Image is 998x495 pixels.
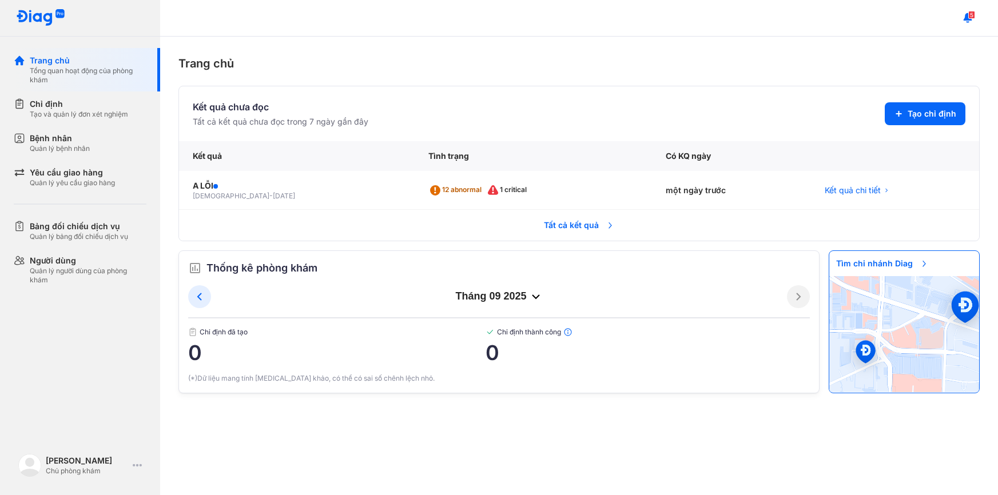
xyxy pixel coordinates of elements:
[486,341,810,364] span: 0
[188,341,486,364] span: 0
[30,133,90,144] div: Bệnh nhân
[652,171,811,210] div: một ngày trước
[46,466,128,476] div: Chủ phòng khám
[885,102,965,125] button: Tạo chỉ định
[211,290,787,304] div: tháng 09 2025
[188,373,810,384] div: (*)Dữ liệu mang tính [MEDICAL_DATA] khảo, có thể có sai số chênh lệch nhỏ.
[193,180,401,191] div: A LỖI
[825,185,881,196] span: Kết quả chi tiết
[30,110,128,119] div: Tạo và quản lý đơn xét nghiệm
[188,328,197,337] img: document.50c4cfd0.svg
[486,328,495,337] img: checked-green.01cc79e0.svg
[46,455,128,466] div: [PERSON_NAME]
[16,9,65,27] img: logo
[188,328,486,337] span: Chỉ định đã tạo
[30,144,90,153] div: Quản lý bệnh nhân
[30,221,128,232] div: Bảng đối chiếu dịch vụ
[30,55,146,66] div: Trang chủ
[563,328,572,337] img: info.7e716105.svg
[188,261,202,275] img: order.5a6da16c.svg
[908,108,956,119] span: Tạo chỉ định
[968,11,975,19] span: 5
[486,181,531,199] div: 1 critical
[30,255,146,266] div: Người dùng
[269,191,273,200] span: -
[652,141,811,171] div: Có KQ ngày
[273,191,295,200] span: [DATE]
[206,260,317,276] span: Thống kê phòng khám
[193,100,368,114] div: Kết quả chưa đọc
[30,232,128,241] div: Quản lý bảng đối chiếu dịch vụ
[193,116,368,127] div: Tất cả kết quả chưa đọc trong 7 ngày gần đây
[415,141,651,171] div: Tình trạng
[30,178,115,187] div: Quản lý yêu cầu giao hàng
[537,213,622,238] span: Tất cả kết quả
[486,328,810,337] span: Chỉ định thành công
[30,266,146,285] div: Quản lý người dùng của phòng khám
[193,191,269,200] span: [DEMOGRAPHIC_DATA]
[30,167,115,178] div: Yêu cầu giao hàng
[179,141,415,171] div: Kết quả
[18,454,41,477] img: logo
[428,181,486,199] div: 12 abnormal
[829,251,936,276] span: Tìm chi nhánh Diag
[30,66,146,85] div: Tổng quan hoạt động của phòng khám
[30,98,128,110] div: Chỉ định
[178,55,980,72] div: Trang chủ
